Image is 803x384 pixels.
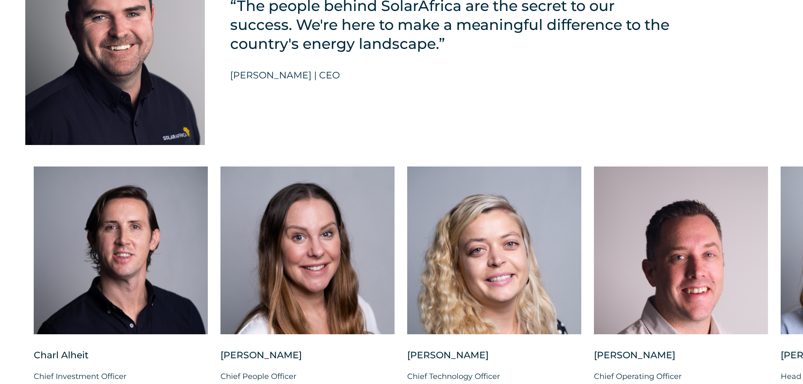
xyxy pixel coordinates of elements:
p: Chief People Officer [220,370,395,383]
div: [PERSON_NAME] [594,349,768,370]
p: Chief Technology Officer [407,370,581,383]
div: [PERSON_NAME] [407,349,581,370]
p: Chief Investment Officer [34,370,208,383]
p: Chief Operating Officer [594,370,768,383]
div: Charl Alheit [34,349,208,370]
h5: [PERSON_NAME] | CEO [230,70,340,81]
div: [PERSON_NAME] [220,349,395,370]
